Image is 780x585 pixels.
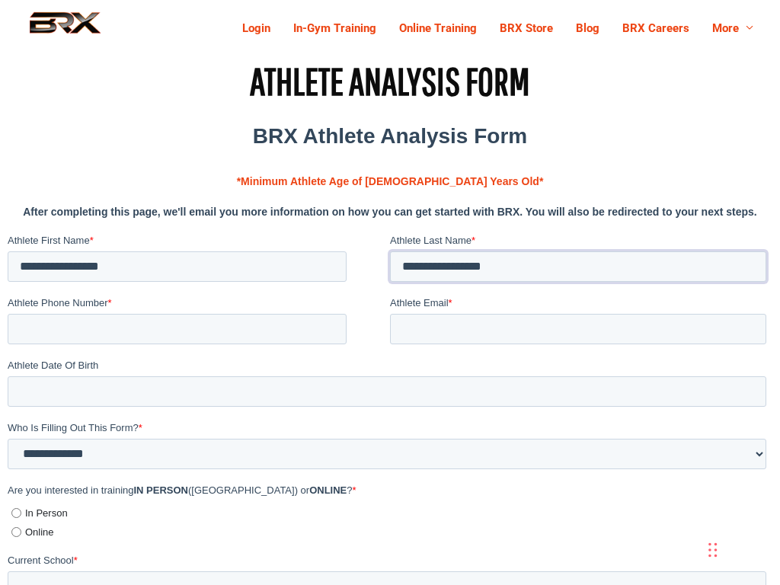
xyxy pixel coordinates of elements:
input: In Person [11,508,21,518]
iframe: Chat Widget [538,420,780,585]
a: BRX Store [488,5,564,51]
strong: *Minimum Athlete Age of [DEMOGRAPHIC_DATA] Years Old* [237,175,544,187]
strong: IN PERSON [133,484,188,496]
div: Drag [708,527,718,573]
strong: ONLINE [309,484,347,496]
span: In Person [25,507,68,518]
span: Who Is Filling Out This Form? [8,422,139,433]
a: Blog [564,5,611,51]
img: BRX Performance [15,11,115,45]
span: Athlete Date Of Birth [8,360,98,371]
input: Online [11,527,21,537]
a: In-Gym Training [282,5,388,51]
span: Athlete Last Name [390,235,472,246]
a: BRX Careers [611,5,701,51]
span: Current School [8,555,74,566]
span: Athlete First Name [8,235,90,246]
span: Athlete Phone Number [8,297,108,308]
span: Are you interested in training ([GEOGRAPHIC_DATA]) or ? [8,484,353,496]
span: Online [25,526,54,538]
strong: After completing this page, we'll email you more information on how you can get started with BRX.... [23,206,757,218]
h1: BRX Athlete Analysis Form [8,127,772,145]
div: Navigation Menu [219,5,765,51]
span: Athlete Email [390,297,449,308]
a: More [701,5,765,51]
a: Online Training [388,5,488,51]
a: Login [231,5,282,51]
h1: ATHLETE ANALYSIS FORM [8,61,772,100]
